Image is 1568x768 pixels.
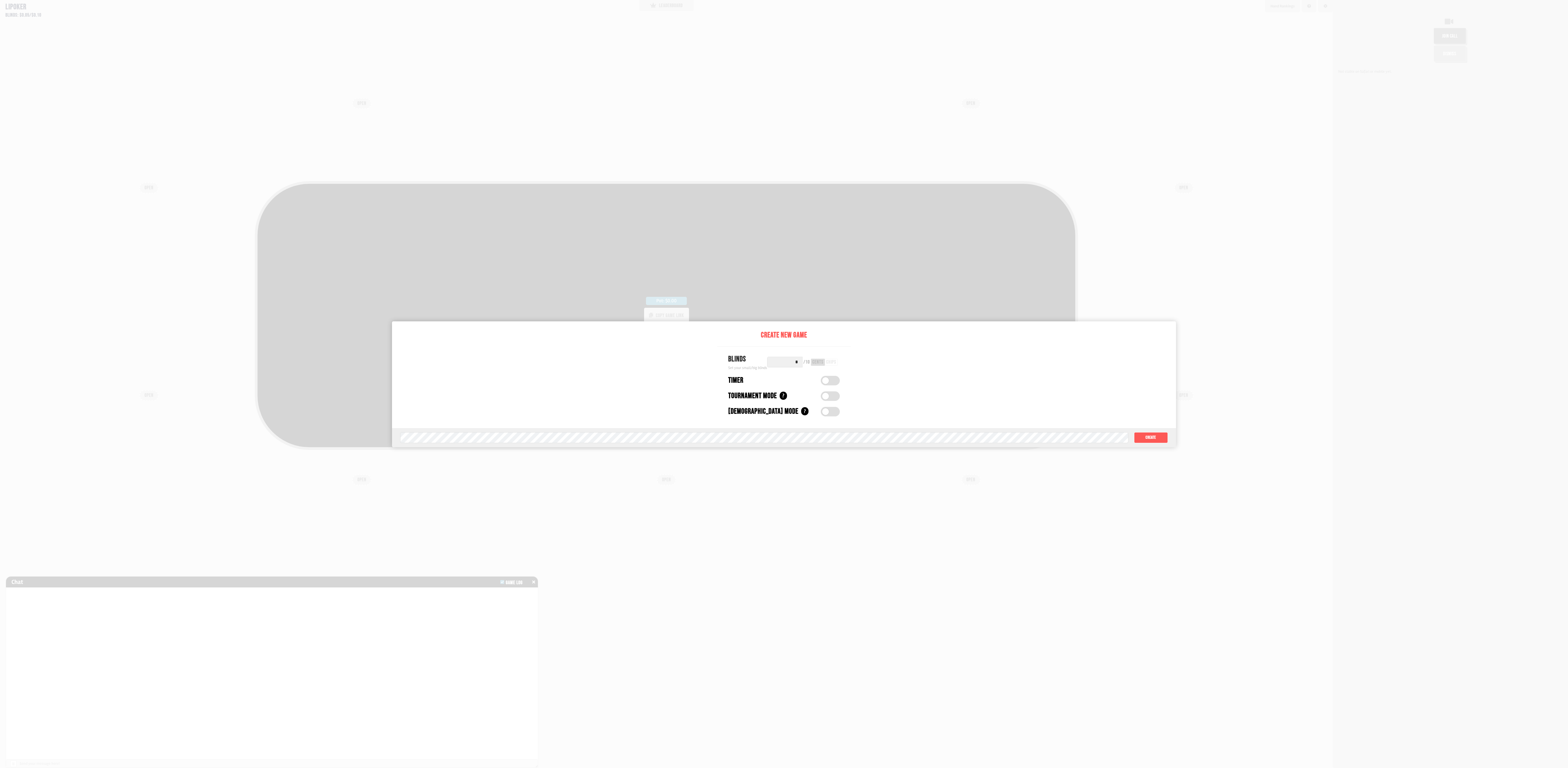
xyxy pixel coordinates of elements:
button: Create [1134,432,1168,443]
div: Set your small/big blinds [728,365,767,371]
div: / 10 [803,360,810,365]
div: ? [780,392,787,400]
div: Timer [728,375,743,386]
div: Tournament Mode [728,390,777,402]
div: [DEMOGRAPHIC_DATA] Mode [728,406,798,417]
div: cents [812,360,823,365]
div: Blinds [728,353,767,365]
div: chips [826,360,836,365]
div: Create New Game [717,330,851,341]
div: ? [801,407,808,415]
